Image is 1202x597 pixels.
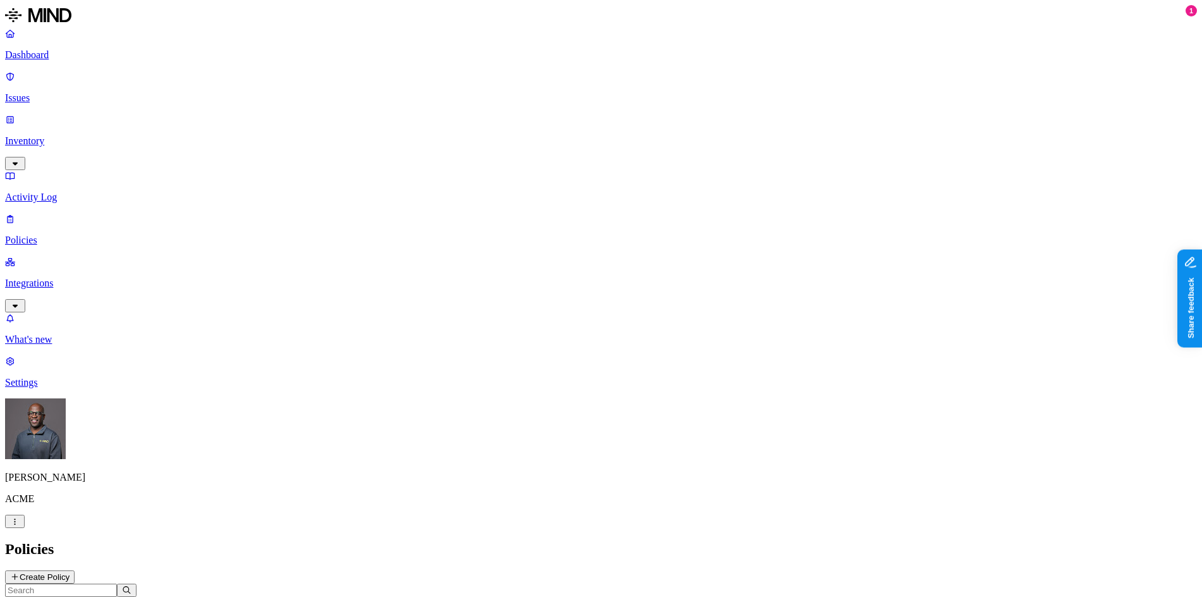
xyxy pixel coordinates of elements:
[5,170,1197,203] a: Activity Log
[5,235,1197,246] p: Policies
[5,334,1197,345] p: What's new
[5,5,1197,28] a: MIND
[5,256,1197,311] a: Integrations
[5,377,1197,388] p: Settings
[5,5,71,25] img: MIND
[5,71,1197,104] a: Issues
[5,584,117,597] input: Search
[5,114,1197,168] a: Inventory
[5,92,1197,104] p: Issues
[5,28,1197,61] a: Dashboard
[5,570,75,584] button: Create Policy
[5,192,1197,203] p: Activity Log
[5,493,1197,505] p: ACME
[5,135,1197,147] p: Inventory
[5,278,1197,289] p: Integrations
[5,541,1197,558] h2: Policies
[5,49,1197,61] p: Dashboard
[1186,5,1197,16] div: 1
[5,213,1197,246] a: Policies
[5,312,1197,345] a: What's new
[5,398,66,459] img: Gregory Thomas
[5,355,1197,388] a: Settings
